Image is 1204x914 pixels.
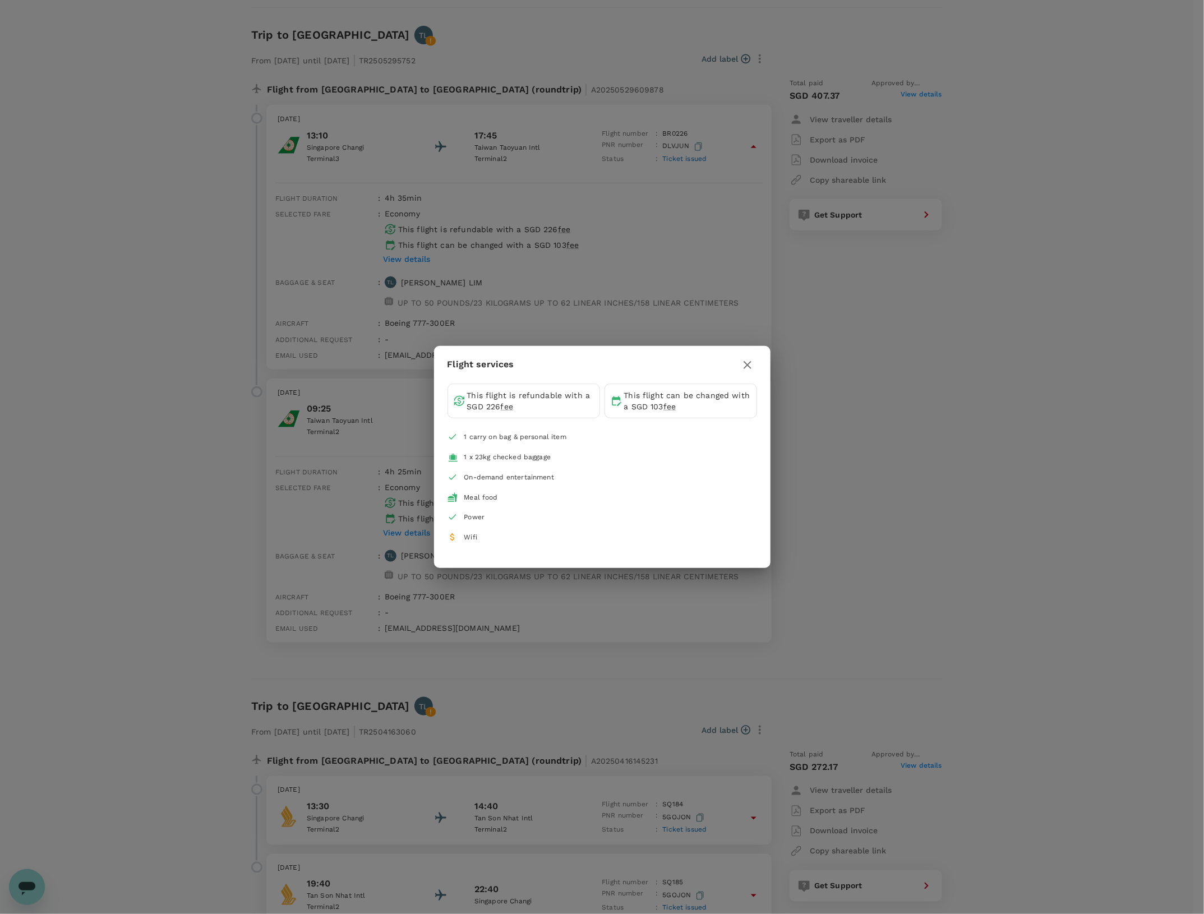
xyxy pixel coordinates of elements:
[448,358,514,371] p: Flight services
[464,532,478,543] div: Wifi
[467,390,594,412] p: This flight is refundable with a SGD 226
[464,512,485,523] div: Power
[464,432,567,443] div: 1 carry on bag & personal item
[464,472,554,483] div: On-demand entertainment
[464,492,498,504] div: Meal food
[501,402,513,411] span: fee
[663,402,676,411] span: fee
[464,452,551,463] div: 1 x 23kg checked baggage
[624,390,751,412] p: This flight can be changed with a SGD 103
